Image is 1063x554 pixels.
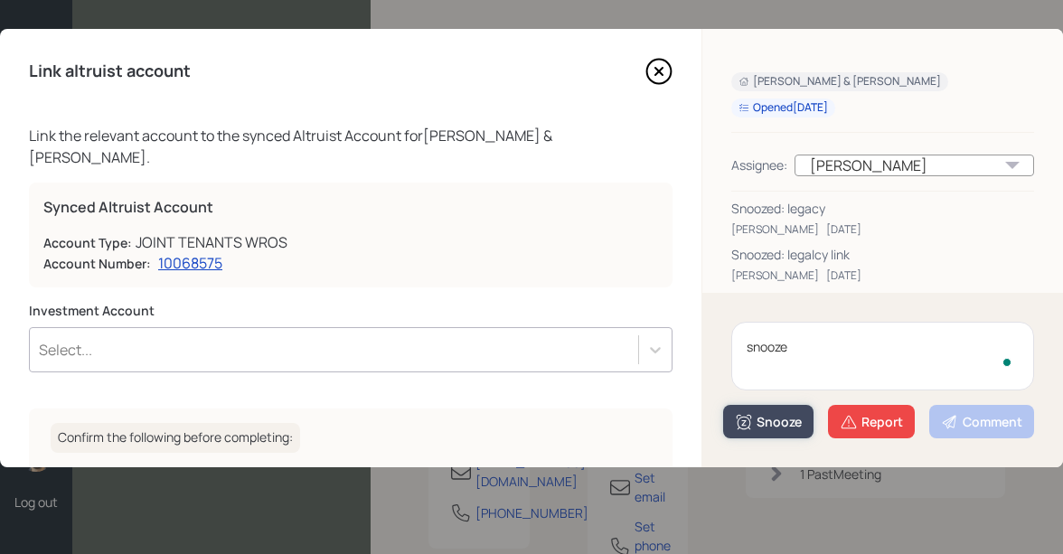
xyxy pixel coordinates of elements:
[136,231,287,253] div: JOINT TENANTS WROS
[731,322,1034,390] textarea: To enrich screen reader interactions, please activate Accessibility in Grammarly extension settings
[828,405,915,438] button: Report
[731,155,787,174] div: Assignee:
[929,405,1034,438] button: Comment
[738,74,941,89] div: [PERSON_NAME] & [PERSON_NAME]
[731,221,819,238] div: [PERSON_NAME]
[735,413,802,431] div: Snooze
[29,302,673,320] label: Investment Account
[43,197,658,217] label: Synced Altruist Account
[826,221,861,238] div: [DATE]
[731,268,819,284] div: [PERSON_NAME]
[840,413,903,431] div: Report
[731,199,1034,218] div: Snoozed: legacy
[43,234,132,252] label: Account Type:
[29,61,191,81] h4: Link altruist account
[29,125,673,168] div: Link the relevant account to the synced Altruist Account for [PERSON_NAME] & [PERSON_NAME] .
[795,155,1034,176] div: [PERSON_NAME]
[158,253,222,273] a: 10068575
[826,268,861,284] div: [DATE]
[723,405,814,438] button: Snooze
[39,340,92,360] div: Select...
[731,245,1034,264] div: Snoozed: legalcy link
[738,100,828,116] div: Opened [DATE]
[731,291,1034,310] div: Snoozed: not linking
[941,413,1022,431] div: Comment
[43,255,151,273] label: Account Number:
[51,423,300,453] h6: Confirm the following before completing:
